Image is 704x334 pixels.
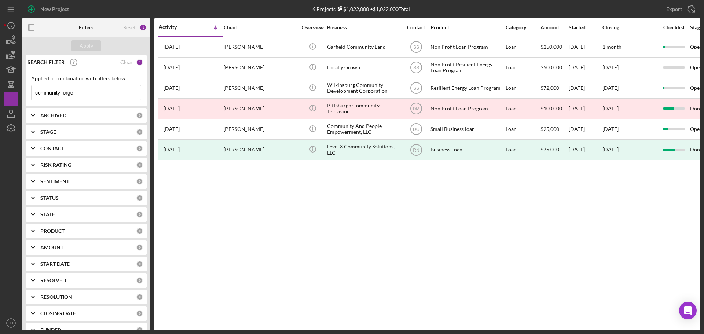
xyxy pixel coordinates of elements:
[40,195,59,201] b: STATUS
[540,44,562,50] span: $250,000
[136,310,143,317] div: 0
[71,40,101,51] button: Apply
[164,106,180,111] time: 2024-07-18 15:02
[569,120,602,139] div: [DATE]
[327,25,400,30] div: Business
[22,2,76,16] button: New Project
[602,147,619,153] div: [DATE]
[659,2,700,16] button: Export
[136,129,143,135] div: 0
[540,99,568,118] div: $100,000
[136,327,143,333] div: 0
[506,25,540,30] div: Category
[164,126,180,132] time: 2024-05-01 16:00
[569,140,602,159] div: [DATE]
[224,58,297,77] div: [PERSON_NAME]
[136,112,143,119] div: 0
[136,261,143,267] div: 0
[658,25,689,30] div: Checklist
[569,37,602,57] div: [DATE]
[540,85,559,91] span: $72,000
[224,120,297,139] div: [PERSON_NAME]
[159,24,191,30] div: Activity
[430,140,504,159] div: Business Loan
[430,37,504,57] div: Non Profit Loan Program
[31,76,141,81] div: Applied in combination with filters below
[123,25,136,30] div: Reset
[40,278,66,283] b: RESOLVED
[413,65,419,70] text: SS
[506,58,540,77] div: Loan
[40,294,72,300] b: RESOLUTION
[430,78,504,98] div: Resilient Energy Loan Program
[602,126,619,132] time: [DATE]
[569,58,602,77] div: [DATE]
[335,6,369,12] div: $1,022,000
[40,228,65,234] b: PRODUCT
[224,78,297,98] div: [PERSON_NAME]
[40,212,55,217] b: STATE
[430,99,504,118] div: Non Profit Loan Program
[506,99,540,118] div: Loan
[602,44,621,50] time: 1 month
[312,6,410,12] div: 6 Projects • $1,022,000 Total
[412,106,419,111] text: DM
[569,99,602,118] div: [DATE]
[40,129,56,135] b: STAGE
[136,294,143,300] div: 0
[164,65,180,70] time: 2025-08-18 21:17
[224,37,297,57] div: [PERSON_NAME]
[540,64,562,70] span: $500,000
[413,147,419,153] text: RN
[602,64,619,70] time: [DATE]
[9,321,13,325] text: JH
[164,85,180,91] time: 2025-06-03 14:20
[299,25,326,30] div: Overview
[136,145,143,152] div: 0
[40,245,63,250] b: AMOUNT
[413,127,419,132] text: DG
[506,120,540,139] div: Loan
[569,25,602,30] div: Started
[136,59,143,66] div: 1
[506,140,540,159] div: Loan
[120,59,133,65] div: Clear
[506,37,540,57] div: Loan
[540,126,559,132] span: $25,000
[27,59,65,65] b: SEARCH FILTER
[136,178,143,185] div: 0
[506,78,540,98] div: Loan
[430,58,504,77] div: Non Profit Resilient Energy Loan Program
[679,302,697,319] div: Open Intercom Messenger
[40,179,69,184] b: SENTIMENT
[402,25,430,30] div: Contact
[40,113,66,118] b: ARCHIVED
[80,40,93,51] div: Apply
[602,85,619,91] time: [DATE]
[79,25,93,30] b: Filters
[164,147,180,153] time: 2022-01-21 19:45
[139,24,147,31] div: 1
[224,99,297,118] div: [PERSON_NAME]
[327,37,400,57] div: Garfield Community Land
[430,120,504,139] div: Small Business loan
[136,244,143,251] div: 0
[40,2,69,16] div: New Project
[40,261,70,267] b: START DATE
[224,140,297,159] div: [PERSON_NAME]
[569,78,602,98] div: [DATE]
[413,86,419,91] text: SS
[136,277,143,284] div: 0
[540,25,568,30] div: Amount
[136,228,143,234] div: 0
[4,316,18,330] button: JH
[327,58,400,77] div: Locally Grown
[327,78,400,98] div: Wilkinsburg Community Development Corporation
[224,25,297,30] div: Client
[327,140,400,159] div: Level 3 Community Solutions, LLC
[327,120,400,139] div: Community And People Empowerment, LLC
[136,162,143,168] div: 0
[136,211,143,218] div: 0
[666,2,682,16] div: Export
[40,162,71,168] b: RISK RATING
